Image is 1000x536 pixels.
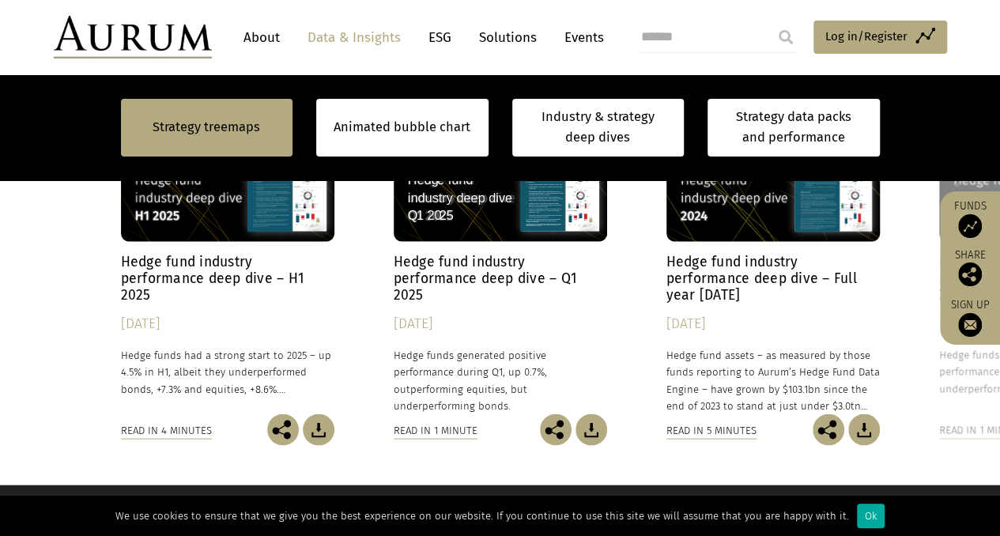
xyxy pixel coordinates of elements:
[825,27,908,46] span: Log in/Register
[512,99,685,157] a: Industry & strategy deep dives
[121,253,334,303] h4: Hedge fund industry performance deep dive – H1 2025
[958,262,982,286] img: Share this post
[300,23,409,52] a: Data & Insights
[666,312,880,334] div: [DATE]
[421,23,459,52] a: ESG
[770,21,802,53] input: Submit
[394,253,607,303] h4: Hedge fund industry performance deep dive – Q1 2025
[153,117,260,138] a: Strategy treemaps
[575,413,607,445] img: Download Article
[666,421,757,439] div: Read in 5 minutes
[394,312,607,334] div: [DATE]
[121,421,212,439] div: Read in 4 minutes
[666,253,880,303] h4: Hedge fund industry performance deep dive – Full year [DATE]
[857,504,885,528] div: Ok
[334,117,470,138] a: Animated bubble chart
[958,313,982,337] img: Sign up to our newsletter
[121,312,334,334] div: [DATE]
[471,23,545,52] a: Solutions
[121,346,334,396] p: Hedge funds had a strong start to 2025 – up 4.5% in H1, albeit they underperformed bonds, +7.3% a...
[540,413,572,445] img: Share this post
[708,99,880,157] a: Strategy data packs and performance
[236,23,288,52] a: About
[948,199,992,238] a: Funds
[666,108,880,413] a: Hedge Fund Data Hedge fund industry performance deep dive – Full year [DATE] [DATE] Hedge fund as...
[813,413,844,445] img: Share this post
[813,21,947,54] a: Log in/Register
[121,108,334,413] a: Hedge Fund Data Hedge fund industry performance deep dive – H1 2025 [DATE] Hedge funds had a stro...
[958,214,982,238] img: Access Funds
[948,250,992,286] div: Share
[557,23,604,52] a: Events
[666,346,880,413] p: Hedge fund assets – as measured by those funds reporting to Aurum’s Hedge Fund Data Engine – have...
[54,16,212,59] img: Aurum
[948,298,992,337] a: Sign up
[848,413,880,445] img: Download Article
[394,108,607,413] a: Hedge Fund Data Hedge fund industry performance deep dive – Q1 2025 [DATE] Hedge funds generated ...
[394,346,607,413] p: Hedge funds generated positive performance during Q1, up 0.7%, outperforming equities, but underp...
[303,413,334,445] img: Download Article
[394,421,477,439] div: Read in 1 minute
[267,413,299,445] img: Share this post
